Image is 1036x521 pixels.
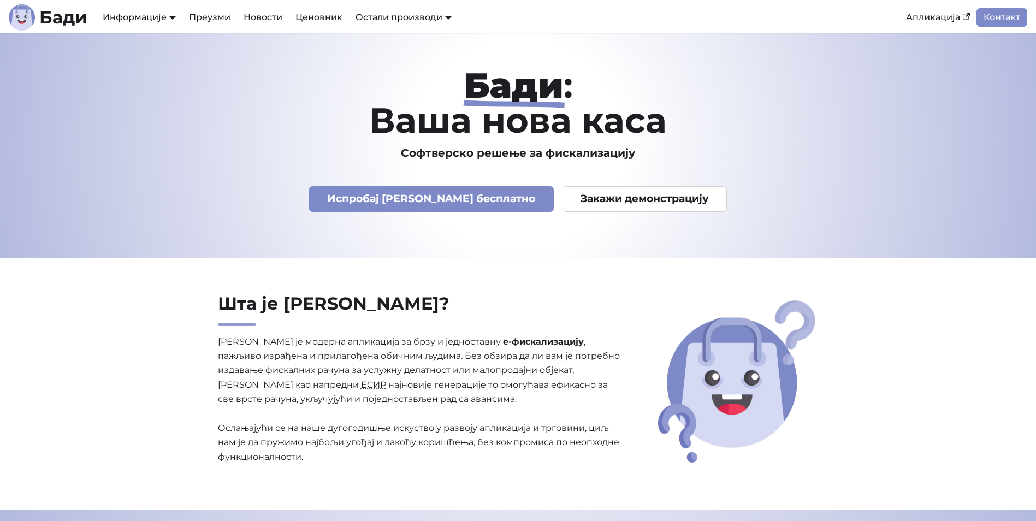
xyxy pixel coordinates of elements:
strong: е-фискализацију [503,336,584,347]
img: Лого [9,4,35,31]
h3: Софтверско решење за фискализацију [167,146,870,160]
h2: Шта је [PERSON_NAME]? [218,293,621,326]
a: Апликација [899,8,976,27]
a: Ценовник [289,8,349,27]
a: Контакт [976,8,1027,27]
a: Закажи демонстрацију [563,186,727,212]
a: Информације [103,12,176,22]
strong: Бади [464,64,564,106]
a: Преузми [182,8,237,27]
abbr: Електронски систем за издавање рачуна [361,380,386,390]
a: Новости [237,8,289,27]
a: Испробај [PERSON_NAME] бесплатно [309,186,554,212]
h1: : Ваша нова каса [167,68,870,138]
p: [PERSON_NAME] је модерна апликација за брзу и једноставну , пажљиво израђена и прилагођена обични... [218,335,621,465]
img: Шта је Бади? [654,297,819,466]
a: Остали производи [356,12,452,22]
a: ЛогоБади [9,4,87,31]
b: Бади [39,9,87,26]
